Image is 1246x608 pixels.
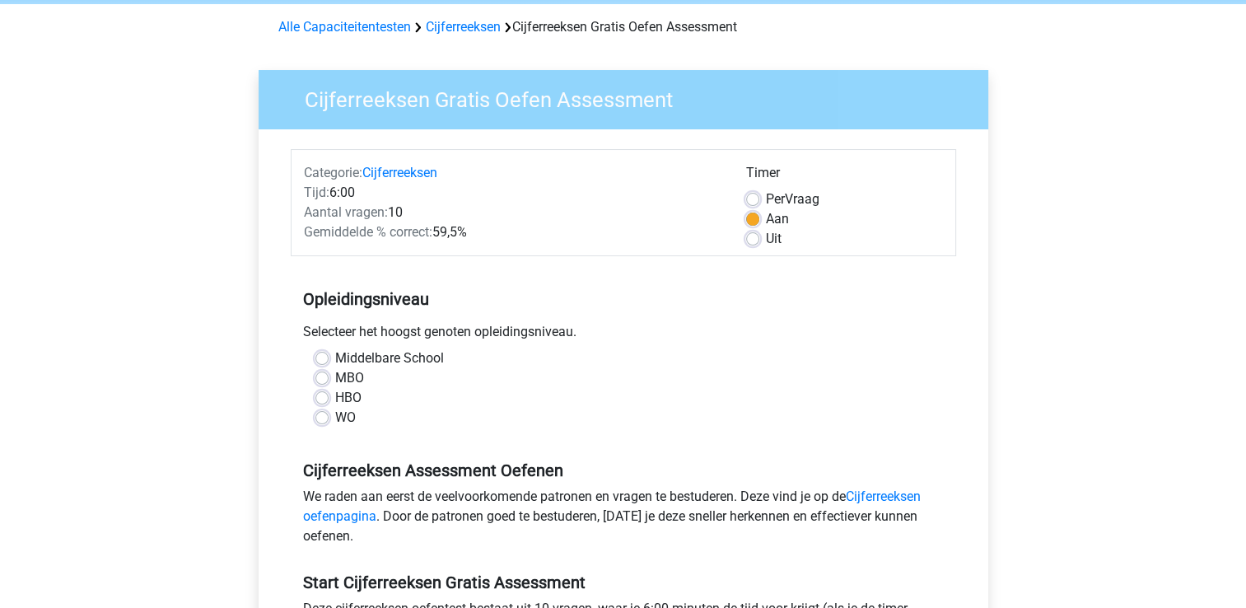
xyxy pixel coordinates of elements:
span: Aantal vragen: [304,204,388,220]
a: Cijferreeksen [362,165,437,180]
span: Gemiddelde % correct: [304,224,432,240]
div: 6:00 [292,183,734,203]
div: Selecteer het hoogst genoten opleidingsniveau. [291,322,956,348]
label: HBO [335,388,362,408]
div: We raden aan eerst de veelvoorkomende patronen en vragen te bestuderen. Deze vind je op de . Door... [291,487,956,553]
h5: Cijferreeksen Assessment Oefenen [303,461,944,480]
h3: Cijferreeksen Gratis Oefen Assessment [285,81,976,113]
span: Tijd: [304,185,329,200]
label: MBO [335,368,364,388]
div: 59,5% [292,222,734,242]
label: Vraag [766,189,819,209]
div: Timer [746,163,943,189]
label: WO [335,408,356,428]
a: Alle Capaciteitentesten [278,19,411,35]
label: Aan [766,209,789,229]
div: Cijferreeksen Gratis Oefen Assessment [272,17,975,37]
h5: Opleidingsniveau [303,283,944,316]
h5: Start Cijferreeksen Gratis Assessment [303,573,944,592]
div: 10 [292,203,734,222]
span: Per [766,191,785,207]
label: Middelbare School [335,348,444,368]
label: Uit [766,229,782,249]
span: Categorie: [304,165,362,180]
a: Cijferreeksen [426,19,501,35]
